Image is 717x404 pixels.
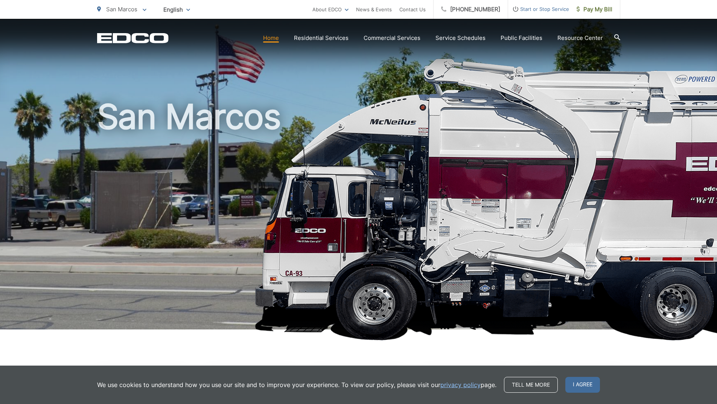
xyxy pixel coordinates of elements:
a: Contact Us [399,5,426,14]
a: Resource Center [557,34,603,43]
span: I agree [565,377,600,393]
a: Service Schedules [435,34,486,43]
a: Commercial Services [364,34,420,43]
a: Public Facilities [501,34,542,43]
a: privacy policy [440,380,481,389]
p: We use cookies to understand how you use our site and to improve your experience. To view our pol... [97,380,496,389]
a: About EDCO [312,5,349,14]
a: Home [263,34,279,43]
span: San Marcos [106,6,137,13]
a: News & Events [356,5,392,14]
span: English [158,3,196,16]
a: Tell me more [504,377,558,393]
a: Residential Services [294,34,349,43]
span: Pay My Bill [577,5,612,14]
h1: San Marcos [97,98,620,336]
a: EDCD logo. Return to the homepage. [97,33,169,43]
